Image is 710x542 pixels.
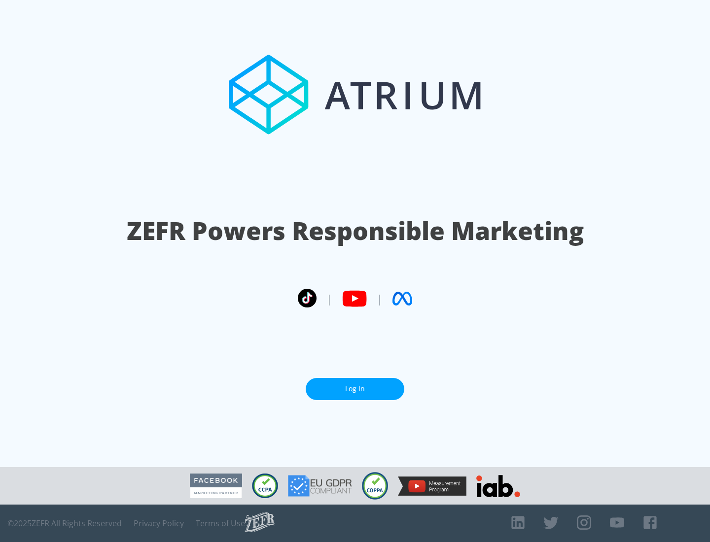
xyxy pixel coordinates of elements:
a: Log In [306,378,404,400]
img: Facebook Marketing Partner [190,474,242,499]
a: Terms of Use [196,518,245,528]
h1: ZEFR Powers Responsible Marketing [127,214,584,248]
span: © 2025 ZEFR All Rights Reserved [7,518,122,528]
a: Privacy Policy [134,518,184,528]
img: YouTube Measurement Program [398,476,466,496]
img: COPPA Compliant [362,472,388,500]
span: | [377,291,383,306]
span: | [326,291,332,306]
img: CCPA Compliant [252,474,278,498]
img: GDPR Compliant [288,475,352,497]
img: IAB [476,475,520,497]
